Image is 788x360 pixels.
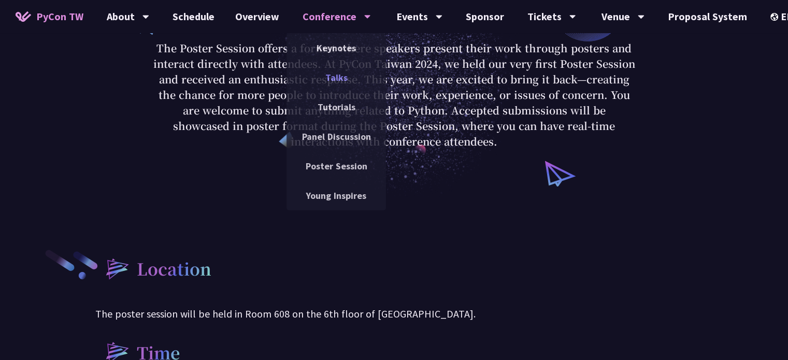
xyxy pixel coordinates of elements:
[770,13,781,21] img: Locale Icon
[286,36,386,60] a: Keynotes
[36,9,83,24] span: PyCon TW
[286,183,386,208] a: Young Inspires
[286,154,386,178] a: Poster Session
[153,9,635,149] p: Welcome to PyCon TW's Poster Session! The Poster Session offers a format where speakers present t...
[137,256,211,281] h2: Location
[95,306,693,322] p: The poster session will be held in Room 608 on the 6th floor of [GEOGRAPHIC_DATA].
[95,249,137,288] img: heading-bullet
[5,4,94,30] a: PyCon TW
[286,95,386,119] a: Tutorials
[286,65,386,90] a: Talks
[286,124,386,149] a: Panel Discussion
[16,11,31,22] img: Home icon of PyCon TW 2025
